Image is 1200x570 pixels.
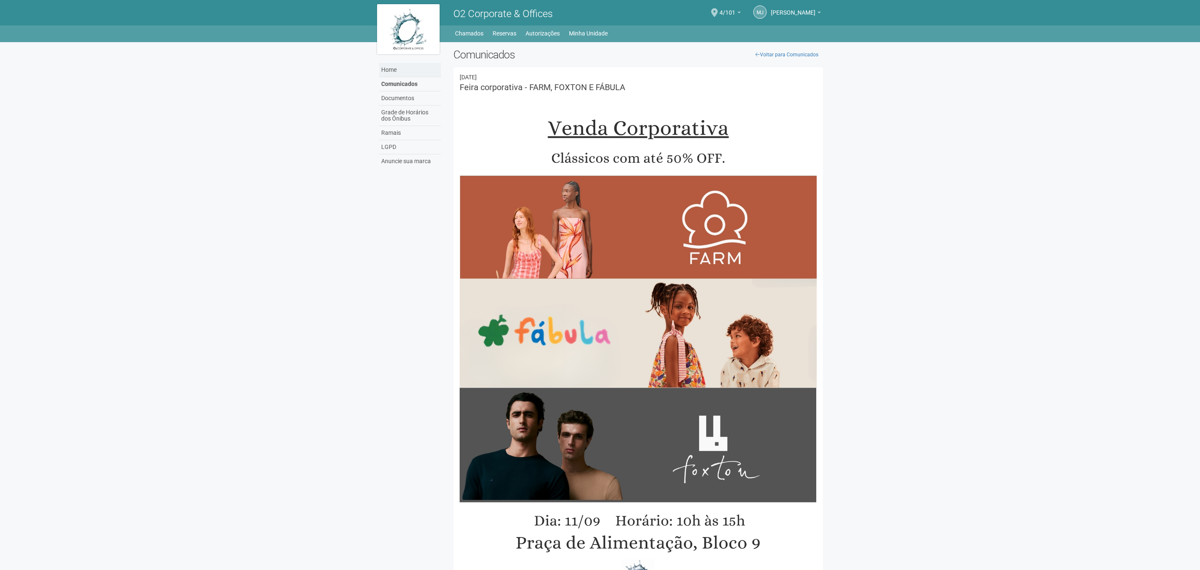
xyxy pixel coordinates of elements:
a: Autorizações [526,28,560,39]
a: Ramais [379,126,441,140]
span: O2 Corporate & Offices [453,8,553,20]
span: Marcelle Junqueiro [771,1,815,16]
a: Voltar para Comunicados [751,48,823,61]
a: Anuncie sua marca [379,154,441,168]
a: Documentos [379,91,441,106]
a: Grade de Horários dos Ônibus [379,106,441,126]
a: [PERSON_NAME] [771,10,821,17]
a: MJ [753,5,767,19]
h3: Feira corporativa - FARM, FOXTON E FÁBULA [460,83,817,91]
a: Reservas [493,28,516,39]
a: Home [379,63,441,77]
div: 10/09/2025 13:20 [460,73,817,81]
a: Chamados [455,28,483,39]
a: 4/101 [719,10,741,17]
a: Comunicados [379,77,441,91]
h2: Comunicados [453,48,823,61]
a: Minha Unidade [569,28,608,39]
span: 4/101 [719,1,735,16]
img: logo.jpg [377,4,440,54]
a: LGPD [379,140,441,154]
